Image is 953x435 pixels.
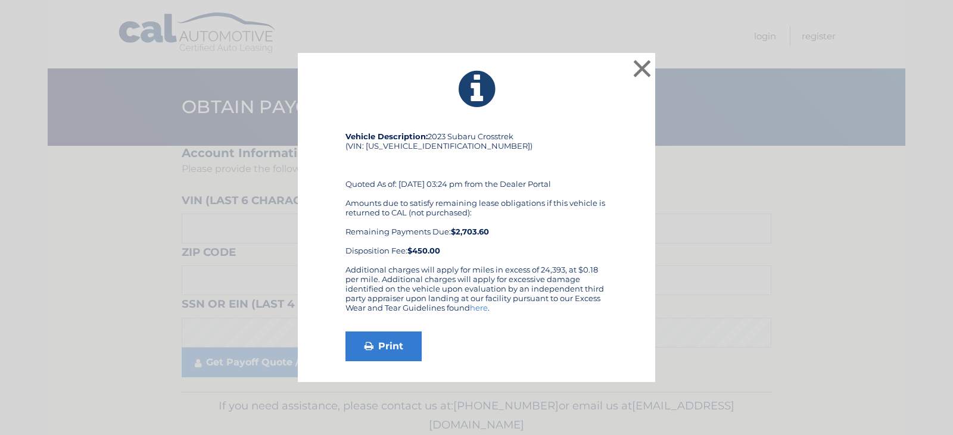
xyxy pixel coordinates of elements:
[345,331,422,361] a: Print
[451,227,489,236] b: $2,703.60
[407,246,440,255] strong: $450.00
[345,198,608,255] div: Amounts due to satisfy remaining lease obligations if this vehicle is returned to CAL (not purcha...
[470,303,488,312] a: here
[345,132,428,141] strong: Vehicle Description:
[345,132,608,265] div: 2023 Subaru Crosstrek (VIN: [US_VEHICLE_IDENTIFICATION_NUMBER]) Quoted As of: [DATE] 03:24 pm fro...
[345,265,608,322] div: Additional charges will apply for miles in excess of 24,393, at $0.18 per mile. Additional charge...
[630,57,654,80] button: ×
